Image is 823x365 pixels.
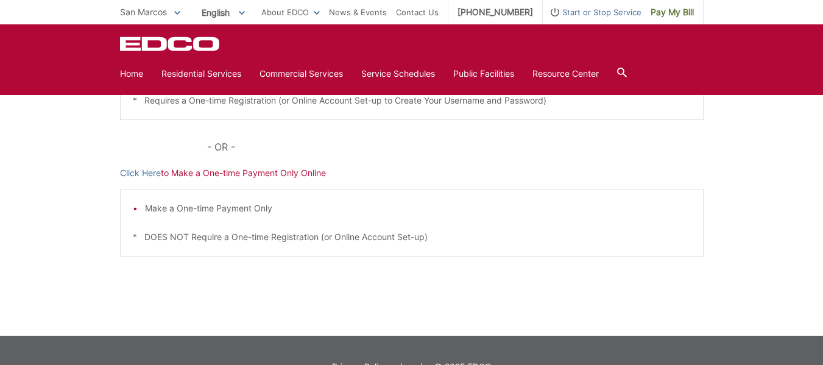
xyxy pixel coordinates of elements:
[193,2,254,23] span: English
[532,67,599,80] a: Resource Center
[651,5,694,19] span: Pay My Bill
[161,67,241,80] a: Residential Services
[329,5,387,19] a: News & Events
[361,67,435,80] a: Service Schedules
[453,67,514,80] a: Public Facilities
[120,166,704,180] p: to Make a One-time Payment Only Online
[120,67,143,80] a: Home
[261,5,320,19] a: About EDCO
[133,230,691,244] p: * DOES NOT Require a One-time Registration (or Online Account Set-up)
[120,37,221,51] a: EDCD logo. Return to the homepage.
[396,5,439,19] a: Contact Us
[207,138,703,155] p: - OR -
[145,202,691,215] li: Make a One-time Payment Only
[260,67,343,80] a: Commercial Services
[120,7,167,17] span: San Marcos
[133,94,691,107] p: * Requires a One-time Registration (or Online Account Set-up to Create Your Username and Password)
[120,166,161,180] a: Click Here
